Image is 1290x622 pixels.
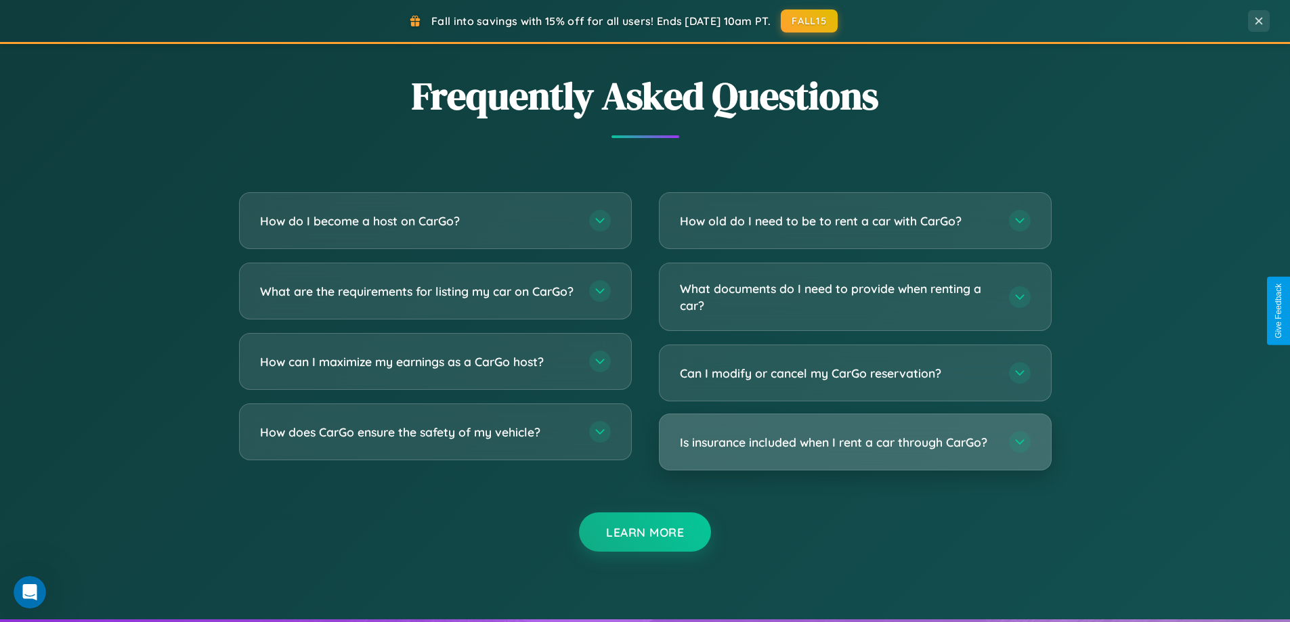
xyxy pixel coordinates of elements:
[239,70,1052,122] h2: Frequently Asked Questions
[14,576,46,608] iframe: Intercom live chat
[680,213,995,229] h3: How old do I need to be to rent a car with CarGo?
[680,434,995,451] h3: Is insurance included when I rent a car through CarGo?
[1274,284,1283,338] div: Give Feedback
[431,14,771,28] span: Fall into savings with 15% off for all users! Ends [DATE] 10am PT.
[260,283,576,300] h3: What are the requirements for listing my car on CarGo?
[260,353,576,370] h3: How can I maximize my earnings as a CarGo host?
[680,365,995,382] h3: Can I modify or cancel my CarGo reservation?
[579,512,711,552] button: Learn More
[260,213,576,229] h3: How do I become a host on CarGo?
[781,9,838,32] button: FALL15
[260,424,576,441] h3: How does CarGo ensure the safety of my vehicle?
[680,280,995,313] h3: What documents do I need to provide when renting a car?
